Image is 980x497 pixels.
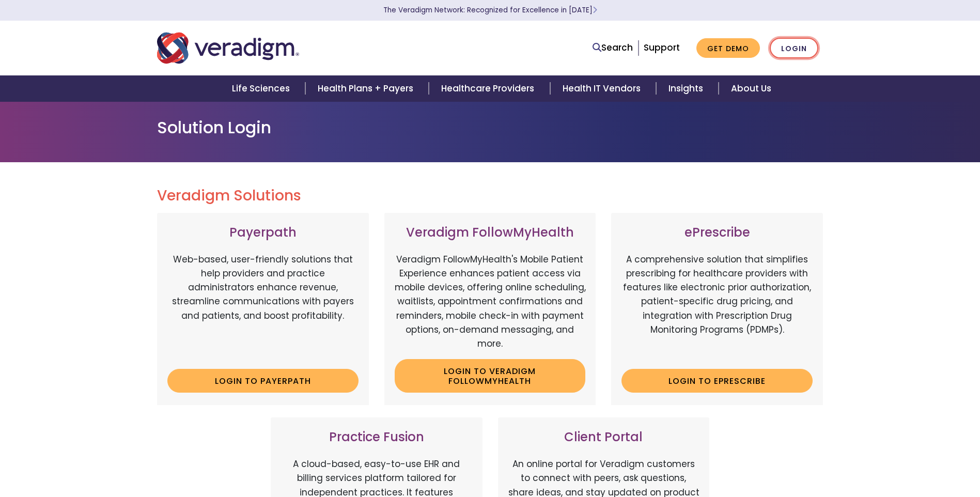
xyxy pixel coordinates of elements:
a: Life Sciences [220,75,305,102]
a: Login to ePrescribe [621,369,813,393]
a: The Veradigm Network: Recognized for Excellence in [DATE]Learn More [383,5,597,15]
a: Healthcare Providers [429,75,550,102]
p: Veradigm FollowMyHealth's Mobile Patient Experience enhances patient access via mobile devices, o... [395,253,586,351]
a: Login to Veradigm FollowMyHealth [395,359,586,393]
a: Support [644,41,680,54]
a: Health Plans + Payers [305,75,429,102]
p: Web-based, user-friendly solutions that help providers and practice administrators enhance revenu... [167,253,359,361]
a: Insights [656,75,719,102]
h3: Veradigm FollowMyHealth [395,225,586,240]
p: A comprehensive solution that simplifies prescribing for healthcare providers with features like ... [621,253,813,361]
img: Veradigm logo [157,31,299,65]
a: Login to Payerpath [167,369,359,393]
h3: Practice Fusion [281,430,472,445]
h3: Payerpath [167,225,359,240]
a: About Us [719,75,784,102]
span: Learn More [593,5,597,15]
a: Get Demo [696,38,760,58]
a: Health IT Vendors [550,75,656,102]
a: Search [593,41,633,55]
h1: Solution Login [157,118,823,137]
a: Login [770,38,818,59]
h2: Veradigm Solutions [157,187,823,205]
h3: ePrescribe [621,225,813,240]
h3: Client Portal [508,430,699,445]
